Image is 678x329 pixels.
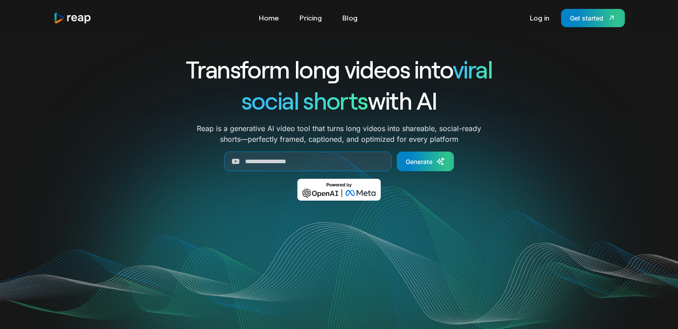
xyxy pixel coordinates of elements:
a: Log in [525,11,554,25]
h1: with AI [154,85,525,116]
a: Blog [338,11,362,25]
a: Home [254,11,283,25]
p: Reap is a generative AI video tool that turns long videos into shareable, social-ready shorts—per... [197,123,481,144]
div: Generate [406,157,433,166]
div: Get started [570,13,603,23]
h1: Transform long videos into [154,53,525,85]
img: Powered by OpenAI & Meta [297,179,381,201]
span: social shorts [241,86,368,115]
a: Generate [397,152,454,171]
a: home [54,12,92,24]
form: Generate Form [154,152,525,171]
a: Get started [561,9,625,27]
a: Pricing [295,11,326,25]
span: viral [453,54,492,83]
img: reap logo [54,12,92,24]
